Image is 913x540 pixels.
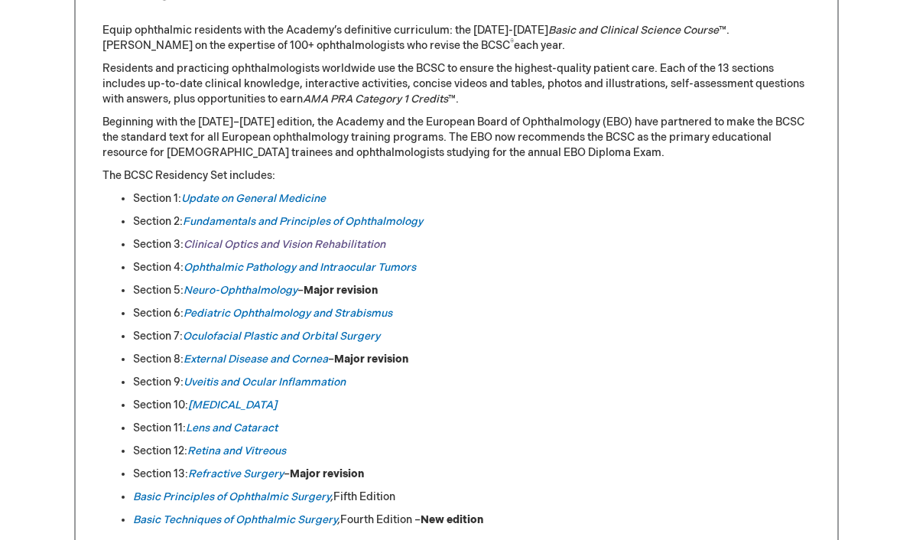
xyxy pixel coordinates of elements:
[133,444,811,459] li: Section 12:
[133,513,337,526] a: Basic Techniques of Ophthalmic Surgery
[186,421,278,434] a: Lens and Cataract
[133,490,811,505] li: Fifth Edition
[133,490,330,503] a: Basic Principles of Ophthalmic Surgery
[184,376,346,389] a: Uveitis and Ocular Inflammation
[184,238,385,251] a: Clinical Optics and Vision Rehabilitation
[133,214,811,229] li: Section 2:
[133,352,811,367] li: Section 8: –
[188,398,277,412] a: [MEDICAL_DATA]
[187,444,286,457] a: Retina and Vitreous
[133,512,811,528] li: Fourth Edition –
[133,513,340,526] em: ,
[184,307,392,320] a: Pediatric Ophthalmology and Strabismus
[183,330,380,343] a: Oculofacial Plastic and Orbital Surgery
[133,260,811,275] li: Section 4:
[133,421,811,436] li: Section 11:
[303,93,448,106] em: AMA PRA Category 1 Credits
[181,192,326,205] a: Update on General Medicine
[183,215,423,228] a: Fundamentals and Principles of Ophthalmology
[102,115,811,161] p: Beginning with the [DATE]–[DATE] edition, the Academy and the European Board of Ophthalmology (EB...
[133,237,811,252] li: Section 3:
[133,375,811,390] li: Section 9:
[184,284,297,297] a: Neuro-Ophthalmology
[421,513,483,526] strong: New edition
[102,23,811,54] p: Equip ophthalmic residents with the Academy’s definitive curriculum: the [DATE]-[DATE] ™. [PERSON...
[334,353,408,366] strong: Major revision
[290,467,364,480] strong: Major revision
[102,61,811,107] p: Residents and practicing ophthalmologists worldwide use the BCSC to ensure the highest-quality pa...
[133,306,811,321] li: Section 6:
[188,467,284,480] a: Refractive Surgery
[304,284,378,297] strong: Major revision
[133,329,811,344] li: Section 7:
[133,283,811,298] li: Section 5: –
[133,467,811,482] li: Section 13: –
[510,38,514,47] sup: ®
[102,168,811,184] p: The BCSC Residency Set includes:
[133,398,811,413] li: Section 10:
[184,353,328,366] a: External Disease and Cornea
[184,261,416,274] a: Ophthalmic Pathology and Intraocular Tumors
[133,191,811,207] li: Section 1:
[548,24,719,37] em: Basic and Clinical Science Course
[330,490,333,503] em: ,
